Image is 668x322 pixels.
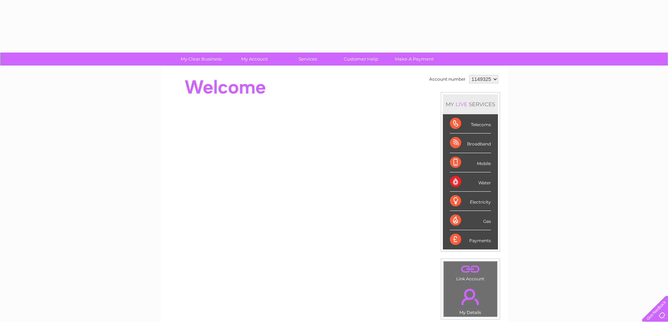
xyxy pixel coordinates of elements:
a: . [445,263,495,275]
a: My Clear Business [172,53,230,66]
div: Electricity [450,192,491,211]
div: Broadband [450,133,491,153]
td: Link Account [443,261,498,283]
div: MY SERVICES [443,94,498,114]
div: Mobile [450,153,491,172]
a: . [445,285,495,309]
a: Customer Help [332,53,390,66]
div: LIVE [454,101,469,108]
div: Gas [450,211,491,230]
div: Payments [450,230,491,249]
td: Account number [427,73,467,85]
td: My Details [443,283,498,317]
div: Water [450,172,491,192]
a: Make A Payment [385,53,443,66]
a: My Account [225,53,283,66]
div: Telecoms [450,114,491,133]
a: Services [279,53,337,66]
